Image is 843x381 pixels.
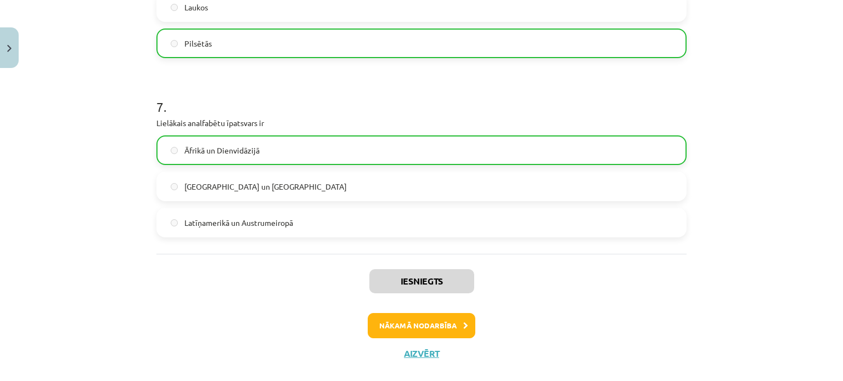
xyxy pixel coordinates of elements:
[368,313,475,338] button: Nākamā nodarbība
[171,147,178,154] input: Āfrikā un Dienvidāzijā
[184,181,347,192] span: [GEOGRAPHIC_DATA] un [GEOGRAPHIC_DATA]
[171,4,178,11] input: Laukos
[7,45,12,52] img: icon-close-lesson-0947bae3869378f0d4975bcd49f059093ad1ed9edebbc8119c70593378902aed.svg
[171,183,178,190] input: [GEOGRAPHIC_DATA] un [GEOGRAPHIC_DATA]
[184,217,293,229] span: Latīņamerikā un Austrumeiropā
[171,219,178,226] input: Latīņamerikā un Austrumeiropā
[156,117,687,129] p: Lielākais analfabētu īpatsvars ir
[184,38,212,49] span: Pilsētās
[184,2,208,13] span: Laukos
[184,145,260,156] span: Āfrikā un Dienvidāzijā
[401,348,442,359] button: Aizvērt
[156,80,687,114] h1: 7 .
[171,40,178,47] input: Pilsētās
[369,269,474,293] button: Iesniegts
